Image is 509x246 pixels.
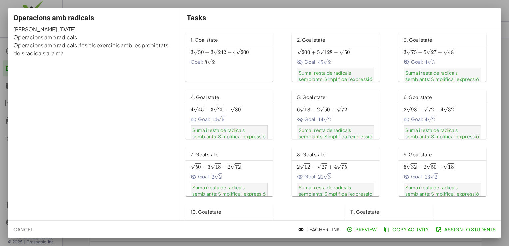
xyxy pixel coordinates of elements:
span: 3. Goal state [404,37,432,43]
a: 2. Goal stateGoal:Suma i resta de radicals semblants: Simplifica l'expressió [292,32,390,82]
span: Goal: [404,173,423,181]
span: ​ [347,163,348,169]
span: 2 [219,174,222,180]
button: Copy Activity [382,223,432,235]
span: 5 [317,49,320,56]
span: Teacher Link [299,226,340,232]
span: [PERSON_NAME] [13,26,57,33]
span: 2 [432,116,435,123]
a: 3. Goal stateGoal:Suma i resta de radicals semblants: Simplifica l'expressió [398,32,497,82]
span: 4 [233,49,236,56]
span: + [328,164,333,170]
span: ​ [350,49,350,54]
span: ​ [347,106,348,111]
p: Operacions amb radicals, fes els exercicis amb les propietats dels radicals a la mà [13,41,176,57]
span: 3 [211,106,213,113]
span: Suma i resta de radicals semblants: Simplifica l'expressió [405,184,479,197]
span: 6. Goal state [404,94,432,100]
span: 2 [212,174,214,180]
span: 4 [191,106,193,113]
span: + [205,106,209,113]
span: − [222,164,226,170]
span: 2 [435,174,437,180]
span: 5 [424,49,426,56]
span: 11. Goal state [350,209,380,215]
span: Goal: [297,59,317,66]
span: ​ [223,106,224,111]
div: Tasks [181,8,501,28]
a: Preview [345,223,380,235]
span: − [418,49,422,56]
span: 2 [317,106,320,113]
span: 2 [424,164,426,170]
span: − [225,106,229,113]
span: 21 [318,174,324,180]
span: 3 [328,174,331,180]
span: 3 [211,49,213,56]
span: ​ [201,163,202,169]
span: ​ [438,173,438,179]
a: 4. Goal stateGoal:Suma i resta de radicals semblants: Simplifica l'expressió [185,90,284,139]
i: Goal State is hidden. [404,117,410,123]
span: 3 [191,49,193,56]
span: 5 [404,164,406,170]
span: ​ [434,106,434,111]
span: Cancel [13,226,33,232]
p: Operacions amb radicals [13,33,176,41]
span: 5 [222,116,224,123]
span: ​ [454,106,454,111]
span: ​ [331,173,332,179]
span: ​ [226,49,227,54]
span: − [418,164,422,170]
span: ​ [331,116,332,121]
i: Goal State is hidden. [297,117,303,123]
span: Suma i resta de radicals semblants: Simplifica l'expressió [405,127,479,140]
a: 5. Goal stateGoal:Suma i resta de radicals semblants: Simplifica l'expressió [292,90,390,139]
span: − [334,49,338,56]
span: Goal: [297,173,317,181]
span: 1. Goal state [191,37,218,43]
span: ​ [310,49,311,54]
span: 2. Goal state [297,37,325,43]
span: Goal: [404,116,423,123]
span: Suma i resta de radicals semblants: Simplifica l'expressió [192,184,266,197]
span: 5. Goal state [297,94,326,100]
span: Suma i resta de radicals semblants: Simplifica l'expressió [405,70,479,82]
span: Copy Activity [385,226,429,232]
a: 8. Goal stateGoal:Suma i resta de radicals semblants: Simplifica l'expressió [292,147,390,196]
span: − [311,106,316,113]
span: 4 [425,59,427,66]
span: ​ [435,59,435,64]
span: , [DATE] [57,26,76,33]
span: 45 [318,59,324,66]
span: Operacions amb radicals [13,14,94,22]
span: + [438,164,442,170]
span: Goal: [191,116,210,123]
span: ​ [331,59,332,64]
button: Cancel [11,223,36,235]
span: 2 [228,164,230,170]
span: 4 [334,164,337,170]
span: ​ [310,106,311,111]
span: ​ [454,49,454,54]
span: 2 [297,164,300,170]
span: 14 [212,116,217,123]
a: 1. Goal stateGoal: [185,32,284,82]
span: ​ [417,106,417,111]
span: ​ [417,163,417,169]
i: Goal State is hidden. [404,174,410,180]
span: ​ [435,116,435,121]
span: ​ [454,163,454,169]
span: 2 [328,116,331,123]
span: Suma i resta de radicals semblants: Simplifica l'expressió [192,127,266,140]
i: Goal State is hidden. [297,174,303,180]
span: Suma i resta de radicals semblants: Simplifica l'expressió [299,127,372,140]
span: 3 [404,49,406,56]
span: 8. Goal state [297,151,326,157]
i: Goal State is hidden. [404,59,410,65]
